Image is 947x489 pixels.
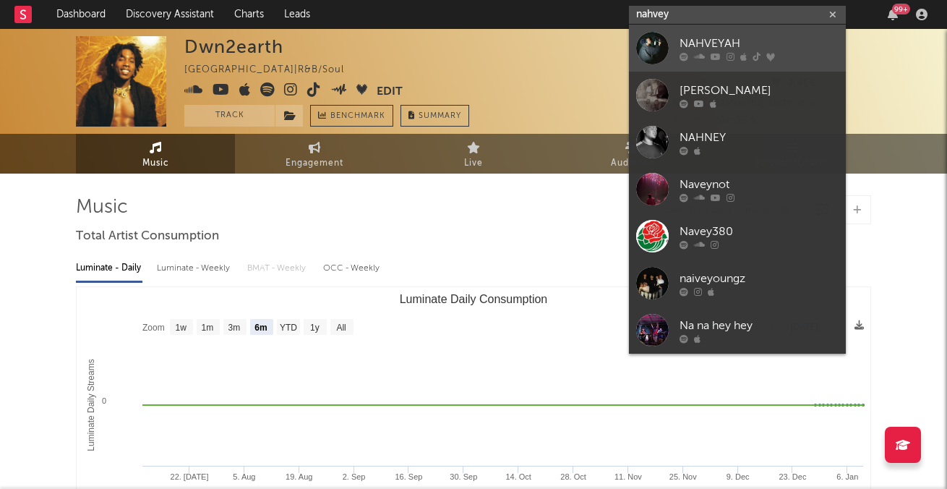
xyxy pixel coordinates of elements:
input: Search for artists [629,6,846,24]
text: 22. [DATE] [171,472,209,481]
a: Navey380 [629,213,846,260]
text: All [336,323,346,333]
text: Zoom [142,323,165,333]
div: [GEOGRAPHIC_DATA] | R&B/Soul [184,61,361,79]
div: 99 + [892,4,910,14]
span: Benchmark [330,108,385,125]
text: 6. Jan [836,472,858,481]
a: Music [76,134,235,174]
a: Benchmark [310,105,393,127]
a: Naveynot [629,166,846,213]
div: Navey380 [680,223,839,240]
text: 28. Oct [560,472,586,481]
button: Edit [377,82,403,101]
a: Na na hey hey [629,307,846,354]
text: 0 [102,396,106,405]
text: 1y [310,323,320,333]
div: Luminate - Weekly [157,256,233,281]
text: YTD [280,323,297,333]
a: [PERSON_NAME] [629,72,846,119]
text: 9. Dec [727,472,750,481]
a: Audience [553,134,712,174]
div: OCC - Weekly [323,256,381,281]
text: 1w [176,323,187,333]
text: 23. Dec [779,472,807,481]
text: 19. Aug [286,472,312,481]
span: Total Artist Consumption [76,228,219,245]
a: Engagement [235,134,394,174]
text: 6m [254,323,267,333]
div: NAHVEYAH [680,35,839,52]
button: Track [184,105,275,127]
text: Luminate Daily Streams [86,359,96,451]
text: 11. Nov [614,472,642,481]
text: 25. Nov [669,472,697,481]
div: Dwn2earth [184,36,283,57]
a: NAHVEYAH [629,25,846,72]
button: Summary [400,105,469,127]
text: 30. Sep [450,472,477,481]
text: 3m [228,323,241,333]
div: Luminate - Daily [76,256,142,281]
text: 2. Sep [343,472,366,481]
text: 1m [202,323,214,333]
div: Na na hey hey [680,317,839,334]
a: Live [394,134,553,174]
span: Engagement [286,155,343,172]
span: Live [464,155,483,172]
div: NAHNEY [680,129,839,146]
text: 14. Oct [505,472,531,481]
text: 5. Aug [233,472,255,481]
span: Summary [419,112,461,120]
div: [PERSON_NAME] [680,82,839,99]
span: Audience [611,155,655,172]
a: naiveyoungz [629,260,846,307]
button: 99+ [888,9,898,20]
text: Luminate Daily Consumption [400,293,548,305]
span: Music [142,155,169,172]
a: NAHNEY [629,119,846,166]
text: 16. Sep [395,472,422,481]
div: Naveynot [680,176,839,193]
div: naiveyoungz [680,270,839,287]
